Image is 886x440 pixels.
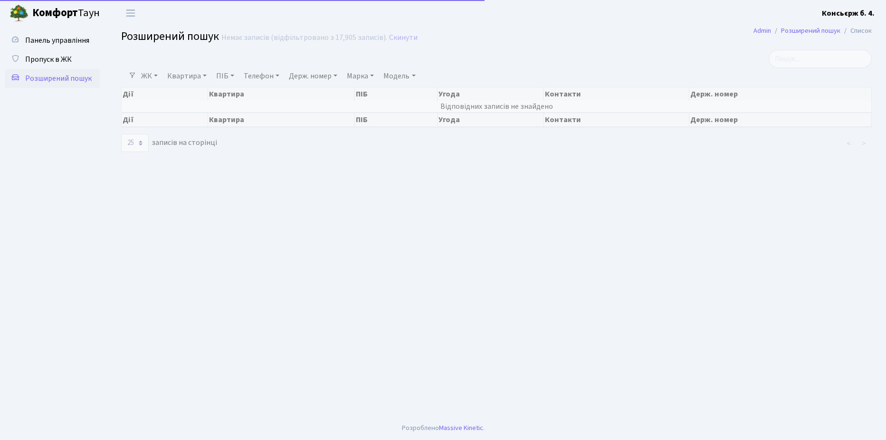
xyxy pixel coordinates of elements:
label: записів на сторінці [121,134,217,152]
button: Переключити навігацію [119,5,143,21]
th: Дії [122,113,208,127]
th: Квартира [208,87,355,101]
b: Комфорт [32,5,78,20]
a: Телефон [240,68,283,84]
a: ЖК [137,68,162,84]
span: Пропуск в ЖК [25,54,72,65]
a: Консьєрж б. 4. [822,8,875,19]
a: ПІБ [212,68,238,84]
div: Розроблено . [402,423,485,433]
a: Пропуск в ЖК [5,50,100,69]
th: Угода [438,113,544,127]
a: Держ. номер [285,68,341,84]
span: Розширений пошук [25,73,92,84]
th: ПІБ [355,113,438,127]
a: Марка [343,68,378,84]
input: Пошук... [769,50,872,68]
th: Держ. номер [689,87,872,101]
a: Massive Kinetic [439,423,483,433]
th: Держ. номер [689,113,872,127]
a: Розширений пошук [781,26,840,36]
nav: breadcrumb [739,21,886,41]
th: Угода [438,87,544,101]
div: Немає записів (відфільтровано з 17,905 записів). [221,33,387,42]
a: Admin [753,26,771,36]
select: записів на сторінці [121,134,149,152]
a: Модель [380,68,419,84]
span: Розширений пошук [121,28,219,45]
th: Дії [122,87,208,101]
a: Розширений пошук [5,69,100,88]
th: Квартира [208,113,355,127]
td: Відповідних записів не знайдено [122,101,872,112]
span: Таун [32,5,100,21]
a: Скинути [389,33,418,42]
a: Квартира [163,68,210,84]
th: Контакти [544,113,690,127]
a: Панель управління [5,31,100,50]
th: Контакти [544,87,690,101]
span: Панель управління [25,35,89,46]
img: logo.png [10,4,29,23]
li: Список [840,26,872,36]
th: ПІБ [355,87,438,101]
